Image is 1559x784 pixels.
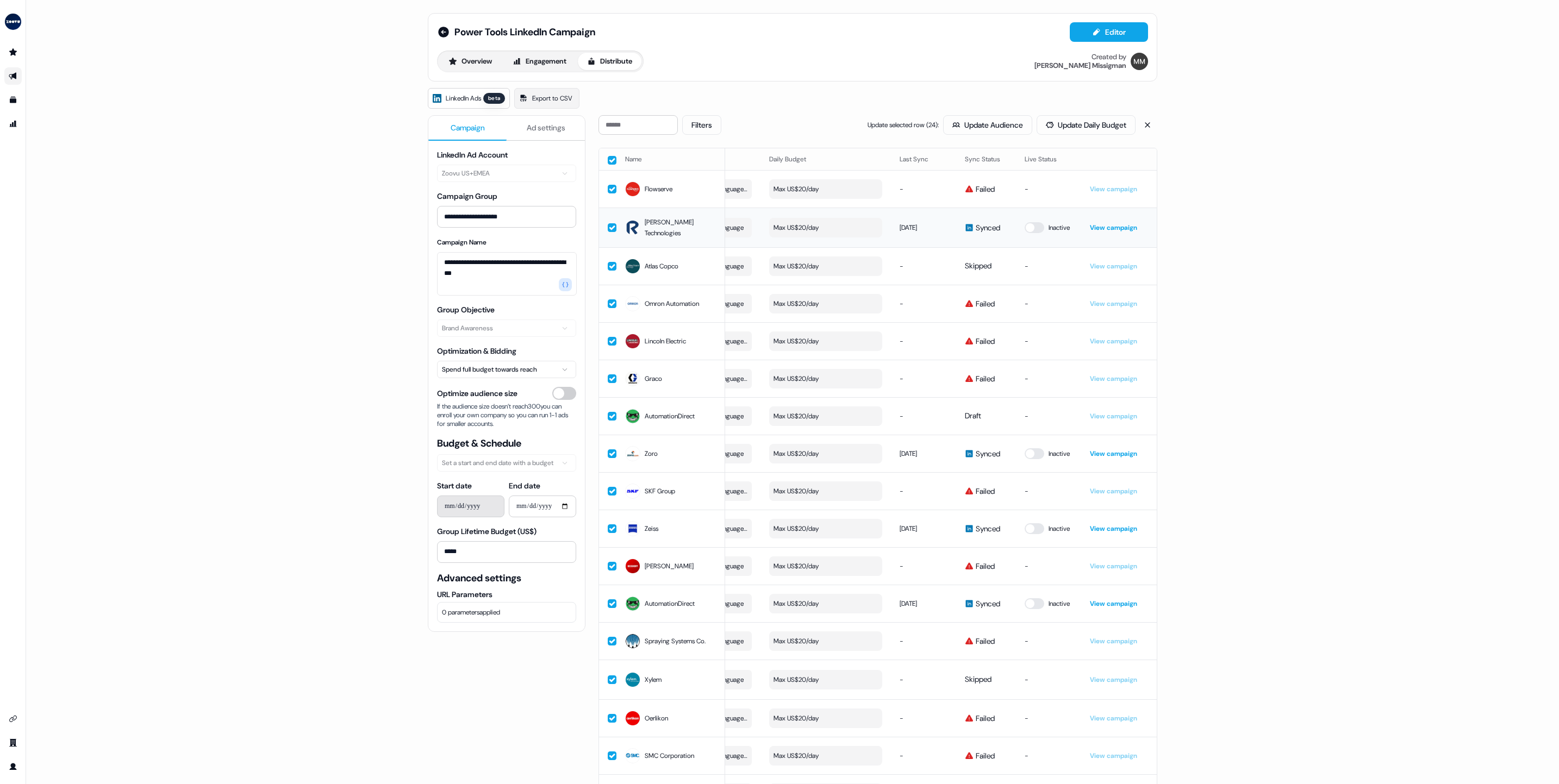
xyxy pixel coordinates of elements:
th: Last Sync [891,148,956,170]
label: End date [509,481,540,491]
span: Omron Automation [645,298,699,309]
a: View campaign [1090,714,1137,723]
button: Max US$20/day [769,406,882,426]
a: View campaign [1090,675,1137,684]
span: Failed [976,336,995,347]
span: If the audience size doesn’t reach 300 you can enroll your own company so you can run 1-1 ads for... [437,402,576,428]
span: Zeiss [645,523,658,534]
td: - [891,699,956,737]
span: Ad settings [527,122,565,133]
span: Flowserve [645,184,672,195]
span: Campaign [451,122,485,133]
button: Max US$20/day [769,519,882,538]
a: Go to attribution [4,115,22,133]
td: - [1016,170,1081,208]
span: Synced [976,222,1000,233]
span: Inactive [1049,598,1070,609]
span: Skipped [965,261,991,271]
span: [PERSON_NAME] Technologies [645,217,716,239]
span: AutomationDirect [645,598,695,609]
button: Max US$20/day [769,444,882,463]
button: Editor [1070,22,1148,42]
a: View campaign [1090,374,1137,383]
a: View campaign [1090,599,1137,608]
span: Export to CSV [532,93,572,104]
td: [DATE] [891,208,956,247]
span: Failed [976,486,995,497]
button: Max US$20/day [769,670,882,689]
span: Synced [976,523,1000,534]
label: Campaign Group [437,191,497,201]
label: Optimization & Bidding [437,346,516,356]
button: Max US$20/day [769,631,882,651]
a: Go to profile [4,758,22,775]
a: Go to prospects [4,43,22,61]
span: Failed [976,636,995,647]
button: Max US$20/day [769,369,882,388]
th: Daily Budget [760,148,891,170]
label: Group Lifetime Budget (US$) [437,526,537,536]
a: View campaign [1090,262,1137,271]
a: View campaign [1090,449,1137,458]
td: - [891,360,956,397]
td: - [1016,547,1081,585]
td: - [1016,285,1081,322]
span: Xylem [645,674,662,685]
a: Go to team [4,734,22,751]
th: Sync Status [956,148,1016,170]
span: Update selected row ( 24 ): [868,120,939,130]
a: View campaign [1090,223,1137,232]
span: Failed [976,750,995,761]
span: Power Tools LinkedIn Campaign [454,26,595,39]
button: Optimize audience size [552,387,576,400]
td: - [891,660,956,699]
th: Name [616,148,725,170]
td: - [891,547,956,585]
td: - [1016,247,1081,285]
button: Max US$20/day [769,218,882,237]
span: Oerlikon [645,713,668,724]
td: - [891,472,956,510]
a: Go to integrations [4,710,22,727]
span: AutomationDirect [645,411,695,422]
button: Overview [439,53,501,70]
span: Advanced settings [437,572,576,585]
button: Engagement [503,53,576,70]
button: Max US$20/day [769,331,882,351]
a: LinkedIn Adsbeta [428,88,510,109]
td: - [891,285,956,322]
button: Max US$20/day [769,256,882,276]
label: URL Parameters [437,589,576,600]
a: View campaign [1090,524,1137,533]
span: Optimize audience size [437,388,517,399]
span: Failed [976,373,995,384]
span: Draft [965,411,981,421]
td: - [1016,397,1081,435]
a: Editor [1070,28,1148,39]
label: Group Objective [437,305,495,315]
a: View campaign [1090,562,1137,570]
label: LinkedIn Ad Account [437,150,508,160]
span: LinkedIn Ads [446,93,481,104]
button: Distribute [578,53,641,70]
button: Max US$20/day [769,708,882,728]
button: Max US$20/day [769,746,882,766]
td: - [1016,360,1081,397]
button: Max US$20/day [769,481,882,501]
a: Go to templates [4,91,22,109]
button: Max US$20/day [769,179,882,199]
span: Spraying Systems Co. [645,636,706,647]
td: - [891,622,956,660]
a: View campaign [1090,412,1137,421]
span: Zoro [645,448,658,459]
button: 0 parametersapplied [437,602,576,623]
td: - [1016,737,1081,774]
a: View campaign [1090,751,1137,760]
td: - [1016,472,1081,510]
span: Failed [976,713,995,724]
td: - [1016,699,1081,737]
span: Inactive [1049,448,1070,459]
td: - [891,397,956,435]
